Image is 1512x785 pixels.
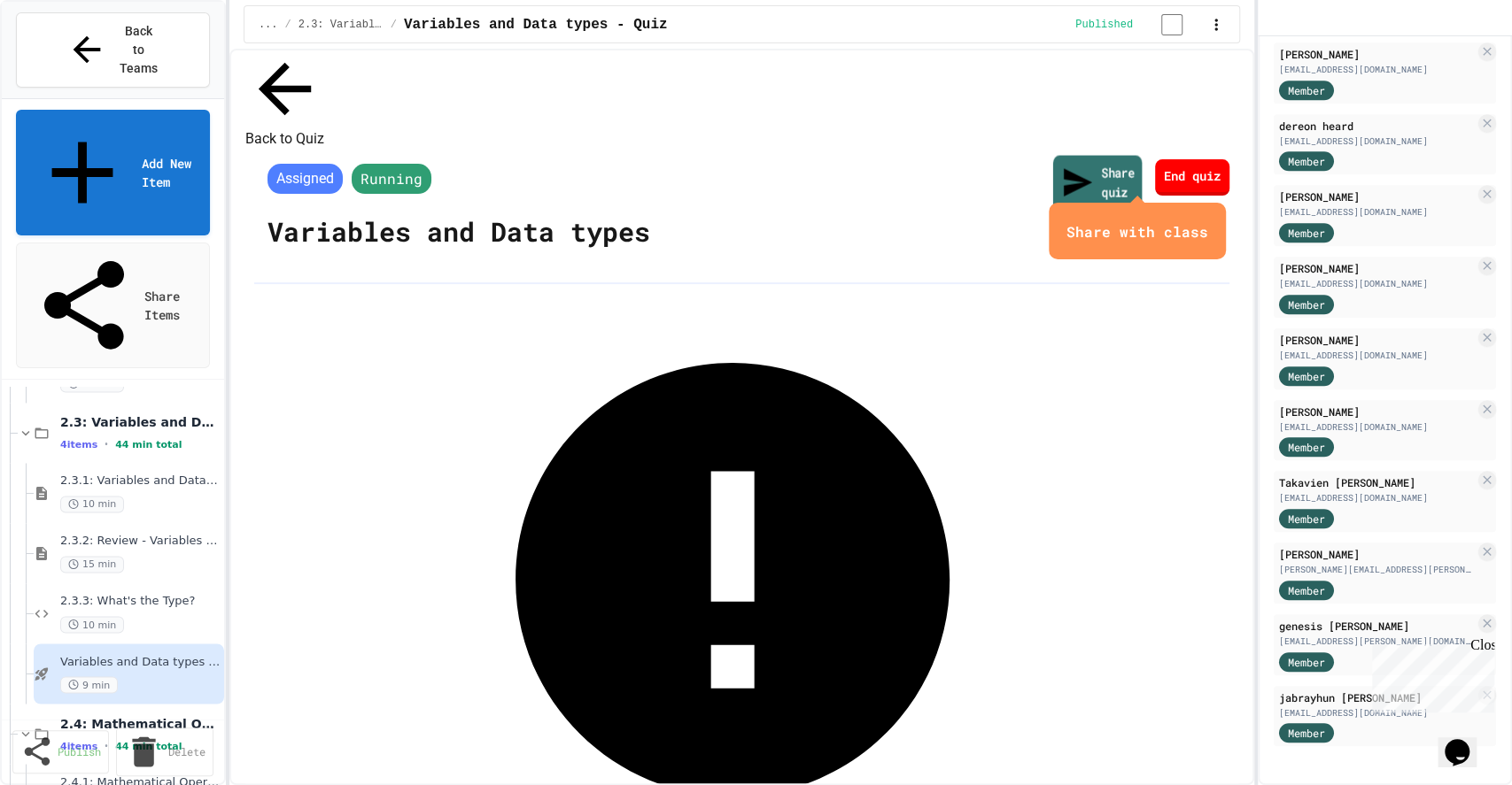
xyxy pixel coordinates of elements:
span: Member [1288,296,1325,312]
span: 10 min [60,616,124,633]
span: Member [1288,368,1325,384]
div: Chat with us now!Close [7,7,122,112]
a: Publish [12,730,109,773]
div: [PERSON_NAME] [1279,260,1475,276]
span: 10 min [60,496,124,512]
div: Takavien [PERSON_NAME] [1279,474,1475,490]
span: Member [1288,439,1325,455]
div: [EMAIL_ADDRESS][DOMAIN_NAME] [1279,205,1475,219]
span: Back to Teams [118,22,159,78]
div: [PERSON_NAME] [1279,332,1475,348]
span: Published [1075,18,1133,32]
div: [EMAIL_ADDRESS][DOMAIN_NAME] [1279,420,1475,434]
div: [EMAIL_ADDRESS][DOMAIN_NAME] [1279,491,1475,504]
span: / [391,18,397,32]
span: Member [1288,725,1325,741]
a: Delete [116,727,213,776]
span: Member [1288,225,1325,241]
button: Back to Teams [16,12,210,88]
div: [PERSON_NAME][EMAIL_ADDRESS][PERSON_NAME][DOMAIN_NAME] [1279,563,1475,576]
span: Member [1288,153,1325,169]
span: 2.3.2: Review - Variables and Data Types [60,534,221,549]
div: [PERSON_NAME] [1279,189,1475,204]
span: Running [352,164,431,194]
span: • [105,437,108,451]
iframe: chat widget [1438,714,1494,767]
div: Share with class [1066,223,1208,242]
span: ... [259,18,278,32]
div: [EMAIL_ADDRESS][DOMAIN_NAME] [1279,135,1475,148]
div: [PERSON_NAME] [1279,46,1475,62]
div: [EMAIL_ADDRESS][DOMAIN_NAME] [1279,277,1475,290]
span: Variables and Data types - Quiz [404,14,668,35]
div: jabrayhun [PERSON_NAME] [1279,689,1475,705]
span: Member [1288,582,1325,598]
div: [EMAIL_ADDRESS][PERSON_NAME][DOMAIN_NAME] [1279,635,1475,648]
div: [EMAIL_ADDRESS][DOMAIN_NAME] [1279,706,1475,720]
span: / [284,18,291,32]
span: Variables and Data types - Quiz [60,654,221,669]
span: 44 min total [115,438,182,450]
div: dereon heard [1279,118,1475,134]
div: [EMAIL_ADDRESS][DOMAIN_NAME] [1279,349,1475,362]
a: Share Items [16,242,210,368]
span: 15 min [60,556,124,573]
span: 9 min [60,676,118,693]
input: publish toggle [1140,14,1204,35]
a: Add New Item [16,110,210,235]
span: 2.3: Variables and Data Types [60,414,221,430]
iframe: chat widget [1365,637,1494,712]
span: Assigned [268,164,343,194]
div: genesis [PERSON_NAME] [1279,618,1475,634]
div: [PERSON_NAME] [1279,404,1475,419]
span: Member [1288,511,1325,527]
div: Content is published and visible to students [1075,13,1204,35]
span: Member [1288,82,1325,98]
span: 2.4: Mathematical Operators [60,715,221,731]
span: 2.3.3: What's the Type? [60,594,221,609]
span: 2.3.1: Variables and Data Types [60,473,221,489]
div: [EMAIL_ADDRESS][DOMAIN_NAME] [1279,63,1475,76]
a: Share quiz [1053,155,1143,212]
div: [PERSON_NAME] [1279,546,1475,562]
a: End quiz [1155,159,1229,196]
div: Variables and Data types [263,198,655,265]
span: Member [1288,654,1325,670]
span: 4 items [60,438,97,450]
span: 2.3: Variables and Data Types [299,18,384,32]
button: Back to Quiz [245,50,324,150]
